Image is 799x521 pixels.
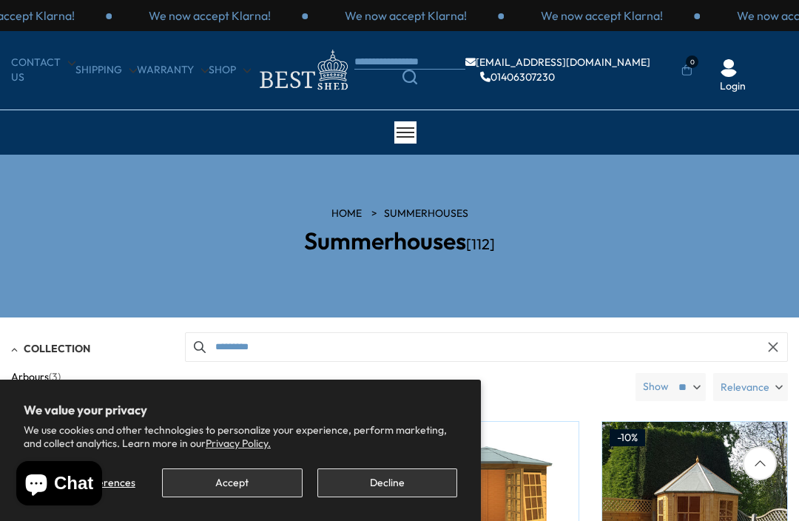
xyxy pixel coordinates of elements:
a: Shipping [75,63,137,78]
p: We now accept Klarna! [541,7,663,24]
span: 0 [686,56,698,68]
button: Decline [317,468,457,497]
a: Summerhouses [384,206,468,221]
span: Collection [24,342,90,355]
a: Shop [209,63,251,78]
a: HOME [331,206,362,221]
a: Search [354,70,465,84]
b: 12 [185,373,195,401]
div: 1 / 3 [112,7,308,24]
span: Arbours [11,371,49,383]
img: logo [251,46,354,94]
p: We use cookies and other technologies to personalize your experience, perform marketing, and coll... [24,423,457,450]
label: Relevance [713,373,788,401]
label: Show [643,380,669,394]
span: Products [179,373,630,401]
a: Login [720,79,746,94]
a: CONTACT US [11,56,75,84]
span: [112] [466,235,495,253]
p: We now accept Klarna! [149,7,271,24]
div: 3 / 3 [504,7,700,24]
div: -10% [610,429,645,447]
h2: We value your privacy [24,403,457,417]
inbox-online-store-chat: Shopify online store chat [12,461,107,509]
button: Accept [162,468,302,497]
h2: Summerhouses [211,228,588,254]
p: We now accept Klarna! [345,7,467,24]
div: 2 / 3 [308,7,504,24]
span: Relevance [721,373,769,401]
img: User Icon [720,59,738,77]
a: 01406307230 [480,72,555,82]
button: Arbours (3) [11,366,61,388]
span: (3) [49,371,61,383]
a: Privacy Policy. [206,437,271,450]
input: Search products [185,332,788,362]
a: Warranty [137,63,209,78]
a: [EMAIL_ADDRESS][DOMAIN_NAME] [465,57,650,67]
a: 0 [681,63,692,78]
